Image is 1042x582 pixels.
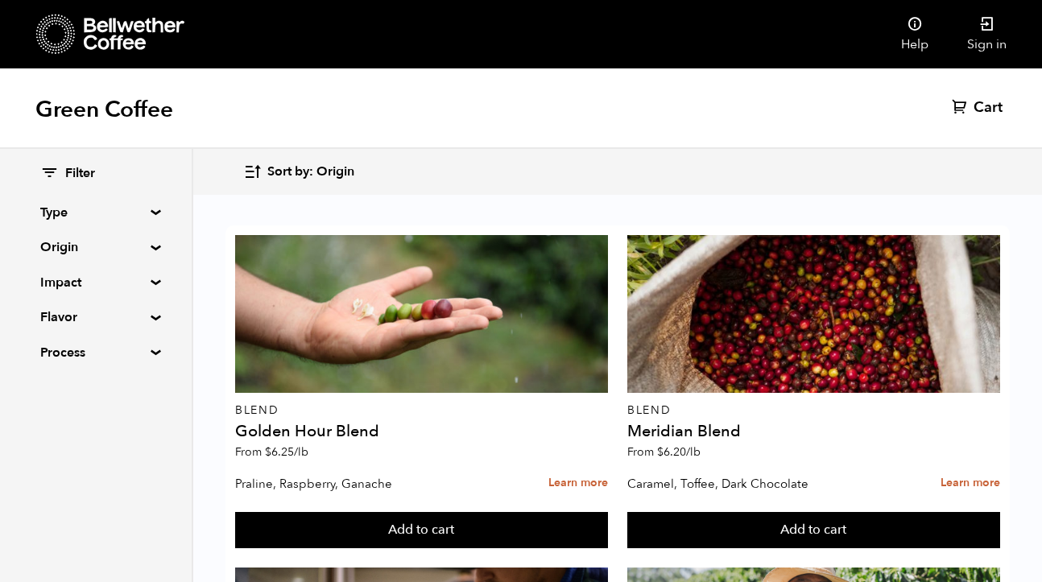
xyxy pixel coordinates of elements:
[35,95,173,124] h1: Green Coffee
[627,423,1000,440] h4: Meridian Blend
[243,153,354,191] button: Sort by: Origin
[267,163,354,181] span: Sort by: Origin
[294,444,308,460] span: /lb
[941,466,1000,501] a: Learn more
[657,444,701,460] bdi: 6.20
[235,444,308,460] span: From
[40,237,151,257] summary: Origin
[627,444,701,460] span: From
[235,423,608,440] h4: Golden Hour Blend
[40,203,151,222] summary: Type
[548,466,608,501] a: Learn more
[235,472,489,496] p: Praline, Raspberry, Ganache
[40,308,151,327] summary: Flavor
[265,444,308,460] bdi: 6.25
[265,444,271,460] span: $
[40,273,151,292] summary: Impact
[627,405,1000,416] p: Blend
[235,405,608,416] p: Blend
[627,512,1000,549] button: Add to cart
[952,98,1007,118] a: Cart
[40,343,151,362] summary: Process
[235,512,608,549] button: Add to cart
[627,472,881,496] p: Caramel, Toffee, Dark Chocolate
[974,98,1003,118] span: Cart
[686,444,701,460] span: /lb
[657,444,664,460] span: $
[65,165,95,183] span: Filter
